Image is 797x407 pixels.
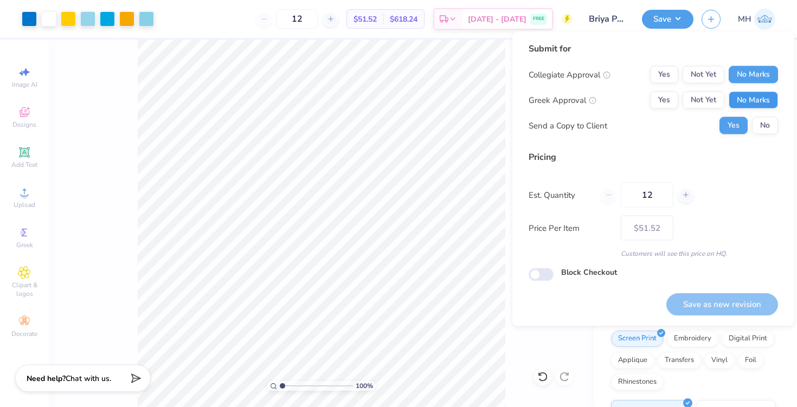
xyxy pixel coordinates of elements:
button: Not Yet [683,92,724,109]
button: No Marks [729,92,778,109]
button: Yes [650,92,678,109]
input: – – [276,9,318,29]
span: Add Text [11,160,37,169]
span: 100 % [356,381,373,391]
button: Save [642,10,693,29]
input: Untitled Design [581,8,634,30]
span: Decorate [11,330,37,338]
label: Price Per Item [529,222,613,234]
div: Screen Print [611,331,664,347]
div: Send a Copy to Client [529,119,607,132]
span: [DATE] - [DATE] [468,14,526,25]
span: FREE [533,15,544,23]
div: Digital Print [722,331,774,347]
div: Embroidery [667,331,718,347]
a: MH [738,9,775,30]
label: Block Checkout [561,267,617,278]
span: Designs [12,120,36,129]
div: Pricing [529,151,778,164]
div: Foil [738,352,763,369]
span: $51.52 [353,14,377,25]
label: Est. Quantity [529,189,593,201]
strong: Need help? [27,373,66,384]
div: Transfers [658,352,701,369]
button: Yes [719,117,748,134]
button: No [752,117,778,134]
img: Mitra Hegde [754,9,775,30]
div: Applique [611,352,654,369]
button: No Marks [729,66,778,83]
span: Image AI [12,80,37,89]
div: Customers will see this price on HQ. [529,249,778,259]
span: $618.24 [390,14,417,25]
span: Chat with us. [66,373,111,384]
button: Yes [650,66,678,83]
button: Not Yet [683,66,724,83]
div: Vinyl [704,352,735,369]
span: Clipart & logos [5,281,43,298]
div: Greek Approval [529,94,596,106]
div: Collegiate Approval [529,68,610,81]
input: – – [621,183,673,208]
span: MH [738,13,751,25]
span: Upload [14,201,35,209]
div: Rhinestones [611,374,664,390]
div: Submit for [529,42,778,55]
span: Greek [16,241,33,249]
